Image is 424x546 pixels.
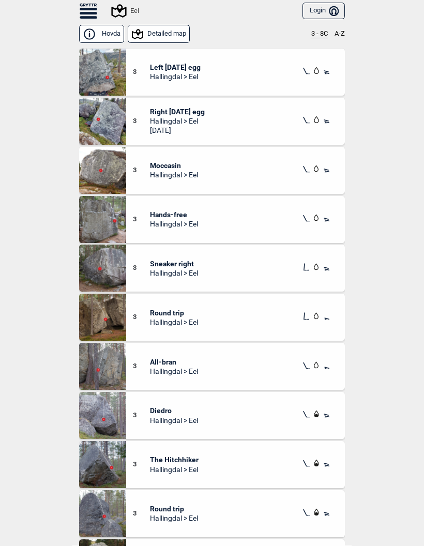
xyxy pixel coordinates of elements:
[150,161,181,170] font: Moccasin
[150,367,198,375] font: Hallingdal > Eel
[79,441,126,488] img: The Hitchhiker
[79,441,345,488] div: The Hitchhiker3The HitchhikerHallingdal > Eel
[79,49,345,96] div: Left Easter egg3Left [DATE] eggHallingdal > Eel
[150,456,199,464] font: The Hitchhiker
[128,25,190,43] button: Detailed map
[79,25,124,43] button: Hovda
[302,3,345,20] button: Login
[79,392,126,439] img: Diedro
[150,309,184,317] font: Round trip
[310,6,326,14] font: Login
[150,72,198,81] font: Hallingdal > Eel
[133,215,137,223] font: 3
[150,416,198,424] font: Hallingdal > Eel
[79,196,126,243] img: Hands-free
[150,318,198,326] font: Hallingdal > Eel
[311,30,328,38] button: 3 - 8C
[133,68,137,75] font: 3
[79,343,345,390] div: All bran3All-branHallingdal > Eel
[102,29,120,37] font: Hovda
[150,505,184,513] font: Round trip
[150,210,187,219] font: Hands-free
[79,98,345,145] div: Right Easter egg3Right [DATE] eggHallingdal > Eel[DATE]
[150,406,172,415] font: Diedro
[150,220,198,228] font: Hallingdal > Eel
[335,30,345,38] button: A-Z
[133,313,137,321] font: 3
[130,7,139,14] font: Eel
[335,29,345,37] font: A-Z
[150,260,194,268] font: Sneaker right
[150,117,198,125] font: Hallingdal > Eel
[79,343,126,390] img: All bran
[150,358,176,366] font: All-bran
[79,294,126,341] img: Round trip 211124
[79,490,345,537] div: Round trip3Round tripHallingdal > Eel
[150,514,198,522] font: Hallingdal > Eel
[133,166,137,174] font: 3
[79,392,345,439] div: Diedro3DiedroHallingdal > Eel
[79,490,126,537] img: Round trip
[79,294,345,341] div: Round trip 2111243Round tripHallingdal > Eel
[133,362,137,370] font: 3
[133,264,137,271] font: 3
[79,49,126,96] img: Left Easter egg
[133,411,137,419] font: 3
[150,171,198,179] font: Hallingdal > Eel
[150,269,198,277] font: Hallingdal > Eel
[147,29,186,37] font: Detailed map
[79,196,345,243] div: Hands-free3Hands-freeHallingdal > Eel
[150,63,201,71] font: Left [DATE] egg
[79,245,126,292] img: Sneaker right 211123
[79,147,345,194] div: Moccasin 2111233MoccasinHallingdal > Eel
[150,465,198,474] font: Hallingdal > Eel
[311,29,328,37] font: 3 - 8C
[150,126,171,134] font: [DATE]
[150,108,205,116] font: Right [DATE] egg
[79,98,126,145] img: Right Easter egg
[133,117,137,125] font: 3
[79,147,126,194] img: Moccasin 211123
[133,460,137,468] font: 3
[79,245,345,292] div: Sneaker right 2111233Sneaker rightHallingdal > Eel
[133,509,137,517] font: 3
